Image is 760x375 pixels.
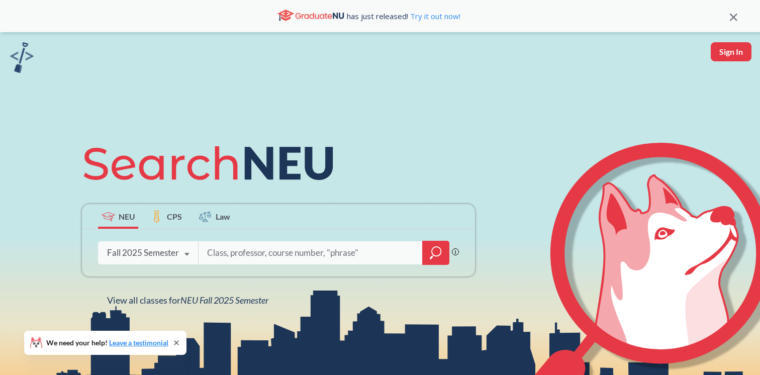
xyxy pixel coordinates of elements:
[206,242,415,263] input: Class, professor, course number, "phrase"
[109,338,168,347] a: Leave a testimonial
[10,42,34,76] a: sandbox logo
[711,42,751,61] button: Sign In
[119,211,135,222] span: NEU
[107,247,179,258] div: Fall 2025 Semester
[347,11,460,22] span: has just released!
[107,295,268,306] span: View all classes for
[10,42,34,73] img: sandbox logo
[180,295,268,306] span: NEU Fall 2025 Semester
[408,11,460,21] a: Try it out now!
[430,246,442,260] svg: magnifying glass
[167,211,182,222] span: CPS
[422,241,449,265] div: magnifying glass
[46,339,168,346] span: We need your help!
[216,211,230,222] span: Law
